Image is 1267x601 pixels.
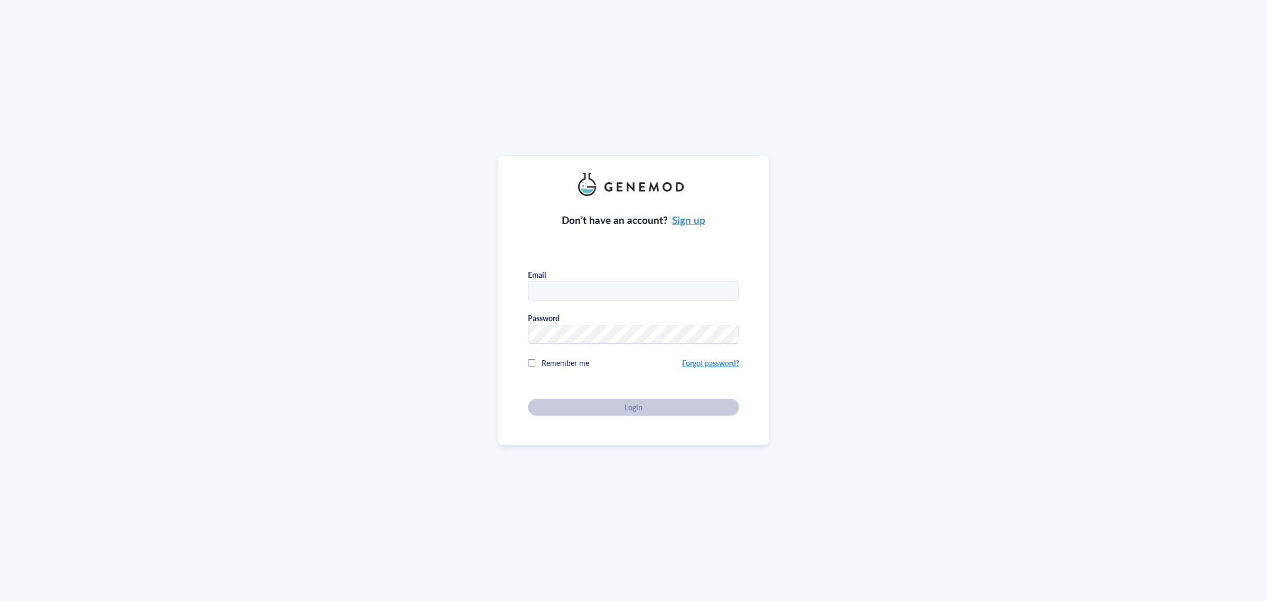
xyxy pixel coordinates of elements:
a: Sign up [672,213,705,227]
div: Don’t have an account? [562,213,706,228]
a: Forgot password? [682,358,739,368]
div: Password [528,313,560,323]
div: Email [528,270,546,279]
span: Remember me [542,358,589,368]
img: genemod_logo_light-BcqUzbGq.png [578,173,689,196]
